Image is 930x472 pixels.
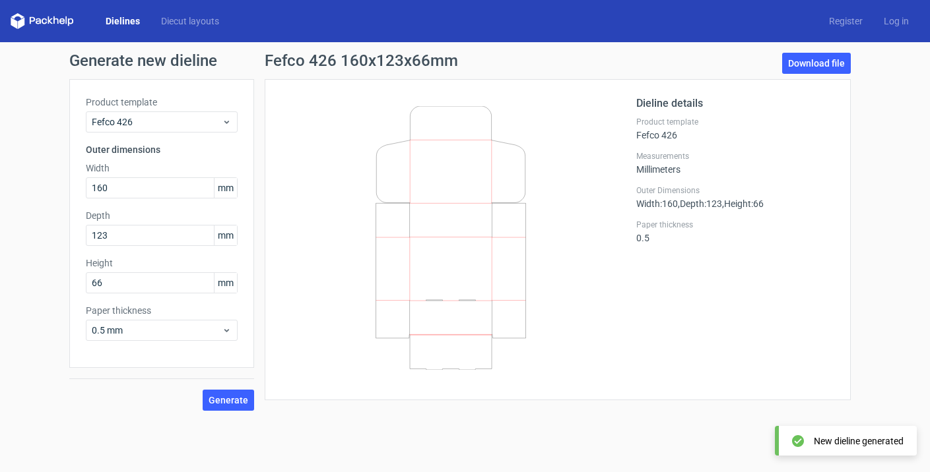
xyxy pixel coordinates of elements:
h1: Fefco 426 160x123x66mm [265,53,458,69]
label: Measurements [636,151,834,162]
label: Height [86,256,238,270]
span: , Depth : 123 [678,198,722,209]
h2: Dieline details [636,96,834,111]
label: Depth [86,209,238,222]
div: 0.5 [636,220,834,243]
span: mm [214,225,237,245]
label: Width [86,162,238,175]
label: Outer Dimensions [636,185,834,196]
a: Dielines [95,15,150,28]
span: Generate [209,396,248,405]
a: Diecut layouts [150,15,230,28]
label: Paper thickness [636,220,834,230]
a: Download file [782,53,851,74]
a: Log in [873,15,919,28]
span: Fefco 426 [92,115,222,129]
span: 0.5 mm [92,324,222,337]
label: Product template [86,96,238,109]
span: Width : 160 [636,198,678,209]
div: Millimeters [636,151,834,175]
span: , Height : 66 [722,198,764,209]
h3: Outer dimensions [86,143,238,156]
div: New dieline generated [814,434,904,448]
div: Fefco 426 [636,117,834,140]
label: Product template [636,117,834,127]
span: mm [214,178,237,198]
button: Generate [203,390,254,411]
h1: Generate new dieline [69,53,861,69]
span: mm [214,273,237,293]
label: Paper thickness [86,304,238,317]
a: Register [818,15,873,28]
